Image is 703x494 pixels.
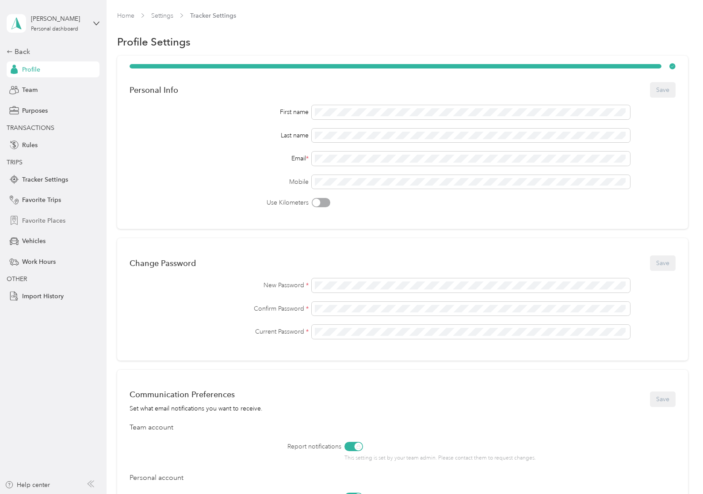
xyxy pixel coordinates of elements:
p: This setting is set by your team admin. Please contact them to request changes. [344,454,551,462]
label: New Password [130,281,308,290]
label: Use Kilometers [130,198,308,207]
span: Rules [22,141,38,150]
span: Favorite Places [22,216,65,225]
span: TRIPS [7,159,23,166]
a: Settings [151,12,173,19]
label: Mobile [130,177,308,186]
span: TRANSACTIONS [7,124,54,132]
div: Personal account [130,473,675,483]
label: Confirm Password [130,304,308,313]
label: Current Password [130,327,308,336]
div: Email [130,154,308,163]
div: [PERSON_NAME] [31,14,86,23]
button: Help center [5,480,50,490]
span: Work Hours [22,257,56,266]
div: Change Password [130,258,196,268]
span: Profile [22,65,40,74]
div: Team account [130,422,675,433]
span: Favorite Trips [22,195,61,205]
div: First name [130,107,308,117]
div: Back [7,46,95,57]
div: Last name [130,131,308,140]
label: Report notifications [179,442,341,451]
span: Purposes [22,106,48,115]
h1: Profile Settings [117,37,191,46]
div: Personal dashboard [31,27,78,32]
span: Team [22,85,38,95]
span: Tracker Settings [22,175,68,184]
span: Tracker Settings [190,11,236,20]
span: Vehicles [22,236,46,246]
div: Set what email notifications you want to receive. [130,404,263,413]
div: Personal Info [130,85,178,95]
span: OTHER [7,275,27,283]
iframe: Everlance-gr Chat Button Frame [653,445,703,494]
span: Import History [22,292,64,301]
a: Home [117,12,134,19]
div: Communication Preferences [130,390,263,399]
